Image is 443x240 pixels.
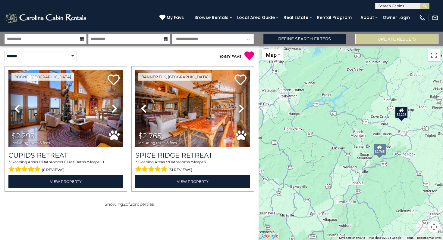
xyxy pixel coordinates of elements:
span: 3 [8,160,11,164]
span: 7 [204,160,206,164]
span: including taxes & fees [138,141,177,145]
a: About [357,13,377,22]
a: Open this area in Google Maps (opens a new window) [260,232,280,240]
span: My Favs [167,14,184,21]
div: Sleeping Areas / Bathrooms / Sleeps: [8,159,123,174]
a: Refine Search Filters [263,34,346,44]
a: Cupids Retreat [8,151,123,159]
a: (0)MY FAVS [220,54,242,59]
span: (6 reviews) [42,166,64,174]
a: View Property [8,175,123,188]
a: Report a map error [417,236,441,239]
span: Map [266,52,277,58]
img: Google [260,232,280,240]
a: My Favs [159,14,185,21]
a: Browse Rentals [191,13,231,22]
span: including taxes & fees [11,141,50,145]
img: White-1-2.png [5,12,88,24]
a: Add to favorites [108,74,120,87]
span: 3 [135,160,137,164]
div: $2,293 [395,106,408,118]
span: (31 reviews) [168,166,192,174]
a: Banner Elk, [GEOGRAPHIC_DATA] [138,73,212,81]
img: phone-regular-white.png [419,14,426,21]
span: ( ) [220,54,225,59]
a: Terms (opens in new tab) [405,236,413,239]
button: Change map style [262,49,283,60]
span: $2,765 [138,131,162,140]
a: Local Area Guide [234,13,278,22]
a: Spice Ridge Retreat [135,151,250,159]
button: Toggle fullscreen view [428,49,440,61]
button: Keyboard shortcuts [339,236,365,240]
span: 2 [40,160,42,164]
span: $2,293 [11,131,35,140]
div: $2,765 [373,143,386,155]
button: Update Results [355,34,438,44]
p: Showing of properties [5,201,254,207]
span: 10 [100,160,104,164]
div: Sleeping Areas / Bathrooms / Sleeps: [135,159,250,174]
a: Owner Login [380,13,413,22]
button: Map camera controls [428,221,440,233]
span: 1 Half Baths / [65,160,88,164]
span: Map data ©2025 Google [369,236,401,239]
span: 2 [130,202,132,207]
span: 2 [167,160,169,164]
img: thumbnail_163281209.jpeg [8,70,123,147]
a: Real Estate [281,13,311,22]
img: mail-regular-white.png [432,14,438,21]
a: Boone, [GEOGRAPHIC_DATA] [11,73,74,81]
a: Rental Program [314,13,355,22]
img: thumbnail_163262731.jpeg [135,70,250,147]
span: 2 [123,202,126,207]
a: View Property [135,175,250,188]
span: 0 [221,54,224,59]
